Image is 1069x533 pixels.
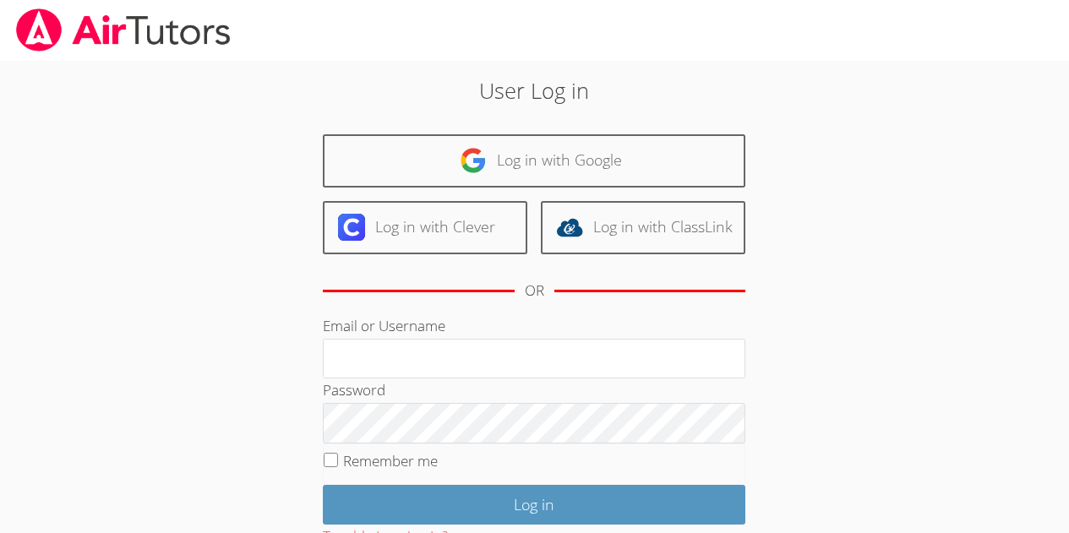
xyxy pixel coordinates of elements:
[246,74,823,106] h2: User Log in
[525,279,544,303] div: OR
[323,201,527,254] a: Log in with Clever
[556,214,583,241] img: classlink-logo-d6bb404cc1216ec64c9a2012d9dc4662098be43eaf13dc465df04b49fa7ab582.svg
[323,316,445,335] label: Email or Username
[323,485,745,525] input: Log in
[14,8,232,52] img: airtutors_banner-c4298cdbf04f3fff15de1276eac7730deb9818008684d7c2e4769d2f7ddbe033.png
[338,214,365,241] img: clever-logo-6eab21bc6e7a338710f1a6ff85c0baf02591cd810cc4098c63d3a4b26e2feb20.svg
[343,451,438,470] label: Remember me
[460,147,487,174] img: google-logo-50288ca7cdecda66e5e0955fdab243c47b7ad437acaf1139b6f446037453330a.svg
[541,201,745,254] a: Log in with ClassLink
[323,134,745,188] a: Log in with Google
[323,380,385,400] label: Password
